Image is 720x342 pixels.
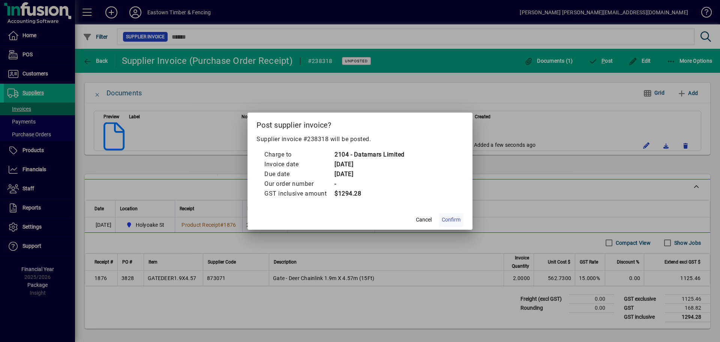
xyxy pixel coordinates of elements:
[334,169,405,179] td: [DATE]
[256,135,463,144] p: Supplier invoice #238318 will be posted.
[334,179,405,189] td: -
[334,150,405,160] td: 2104 - Datamars Limited
[264,160,334,169] td: Invoice date
[416,216,432,224] span: Cancel
[264,169,334,179] td: Due date
[334,189,405,199] td: $1294.28
[412,213,436,227] button: Cancel
[264,179,334,189] td: Our order number
[334,160,405,169] td: [DATE]
[264,189,334,199] td: GST inclusive amount
[264,150,334,160] td: Charge to
[442,216,460,224] span: Confirm
[247,113,472,134] h2: Post supplier invoice?
[439,213,463,227] button: Confirm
